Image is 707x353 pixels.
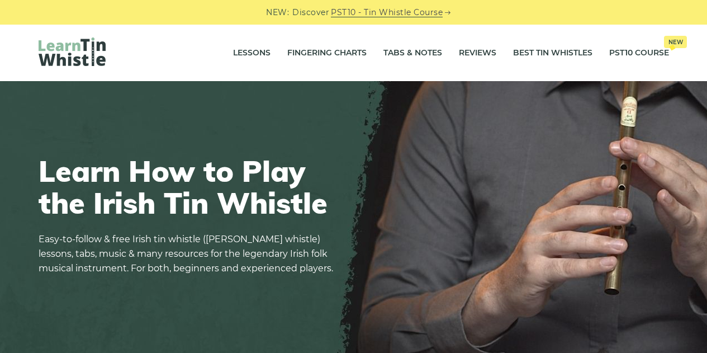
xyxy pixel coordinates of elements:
a: Reviews [459,39,496,67]
a: Fingering Charts [287,39,367,67]
a: Lessons [233,39,271,67]
img: LearnTinWhistle.com [39,37,106,66]
span: New [664,36,687,48]
h1: Learn How to Play the Irish Tin Whistle [39,155,340,219]
a: PST10 CourseNew [609,39,669,67]
a: Tabs & Notes [383,39,442,67]
p: Easy-to-follow & free Irish tin whistle ([PERSON_NAME] whistle) lessons, tabs, music & many resou... [39,232,340,276]
a: Best Tin Whistles [513,39,592,67]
